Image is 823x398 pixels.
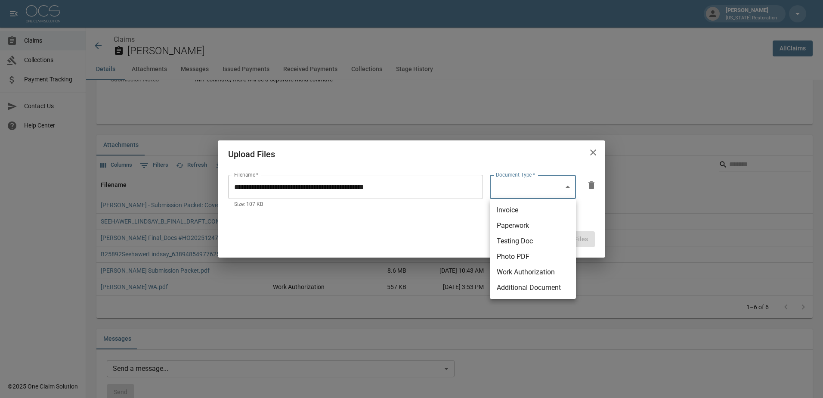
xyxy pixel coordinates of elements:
[490,218,576,233] li: Paperwork
[490,264,576,280] li: Work Authorization
[490,233,576,249] li: Testing Doc
[490,249,576,264] li: Photo PDF
[490,280,576,295] li: Additional Document
[490,202,576,218] li: Invoice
